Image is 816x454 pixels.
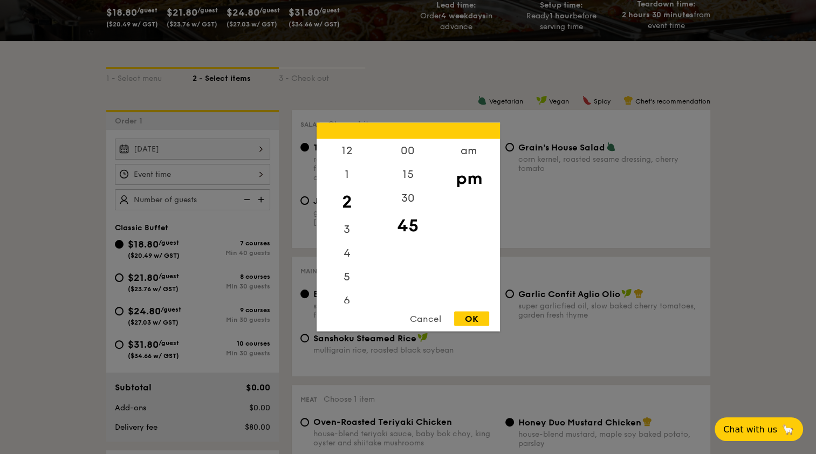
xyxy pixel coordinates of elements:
[378,210,438,242] div: 45
[317,163,378,187] div: 1
[781,423,794,436] span: 🦙
[378,163,438,187] div: 15
[399,312,452,326] div: Cancel
[723,424,777,435] span: Chat with us
[715,417,803,441] button: Chat with us🦙
[438,139,499,163] div: am
[317,187,378,218] div: 2
[317,242,378,265] div: 4
[317,218,378,242] div: 3
[378,187,438,210] div: 30
[378,139,438,163] div: 00
[317,289,378,313] div: 6
[317,139,378,163] div: 12
[454,312,489,326] div: OK
[438,163,499,194] div: pm
[317,265,378,289] div: 5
